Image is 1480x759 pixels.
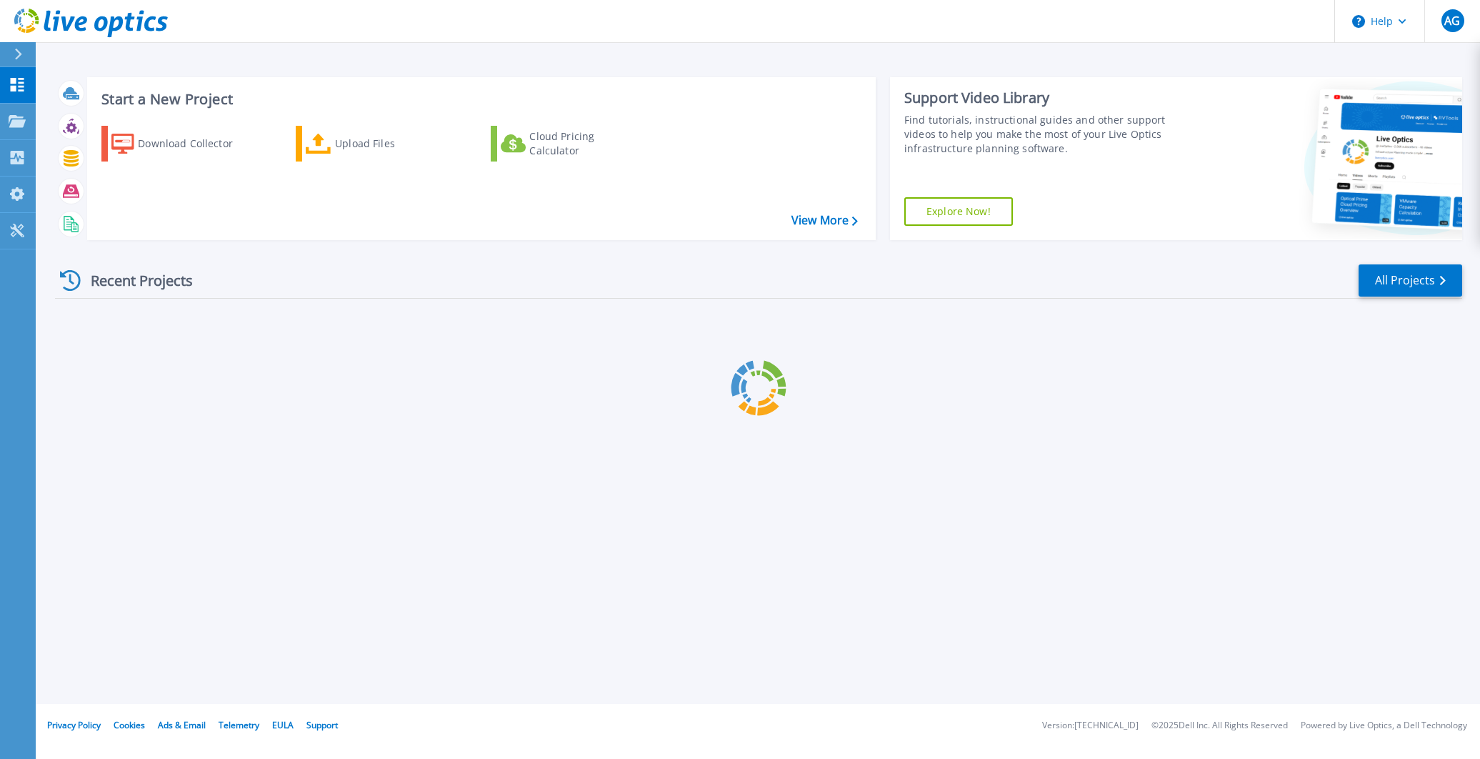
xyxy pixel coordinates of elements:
[296,126,455,162] a: Upload Files
[491,126,650,162] a: Cloud Pricing Calculator
[335,129,449,158] div: Upload Files
[1151,721,1288,730] li: © 2025 Dell Inc. All Rights Reserved
[791,214,858,227] a: View More
[904,113,1197,156] div: Find tutorials, instructional guides and other support videos to help you make the most of your L...
[114,719,145,731] a: Cookies
[272,719,294,731] a: EULA
[904,89,1197,107] div: Support Video Library
[55,263,212,298] div: Recent Projects
[1359,264,1462,297] a: All Projects
[158,719,206,731] a: Ads & Email
[1444,15,1460,26] span: AG
[47,719,101,731] a: Privacy Policy
[1042,721,1139,730] li: Version: [TECHNICAL_ID]
[101,126,261,162] a: Download Collector
[138,129,252,158] div: Download Collector
[1301,721,1467,730] li: Powered by Live Optics, a Dell Technology
[529,129,644,158] div: Cloud Pricing Calculator
[306,719,338,731] a: Support
[101,91,857,107] h3: Start a New Project
[219,719,259,731] a: Telemetry
[904,197,1013,226] a: Explore Now!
